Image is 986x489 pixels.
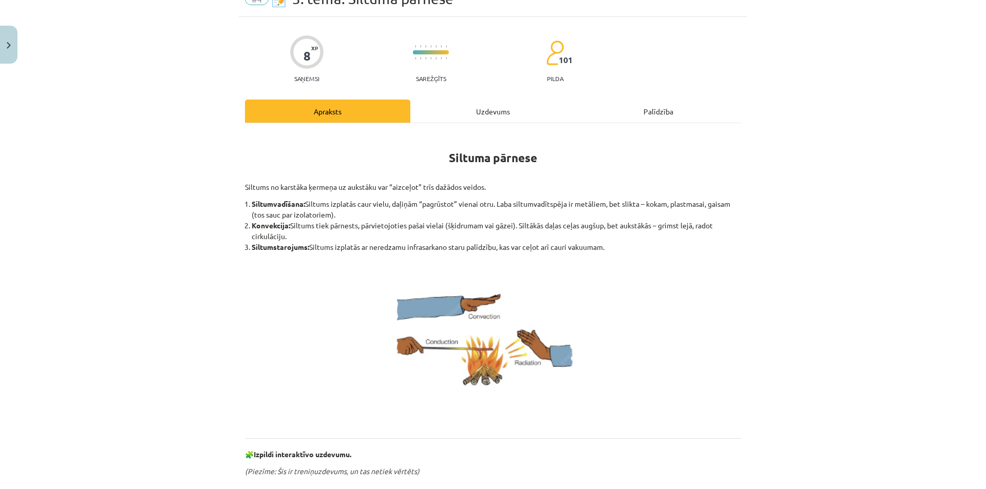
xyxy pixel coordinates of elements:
em: (Piezīme: Šis ir treniņuzdevums, un tas netiek vērtēts) [245,466,420,476]
li: Siltums izplatās ar neredzamu infrasarkano staru palīdzību, kas var ceļot arī cauri vakuumam. [252,242,741,252]
strong: Siltuma pārnese [449,150,537,165]
img: icon-short-line-57e1e144782c952c97e751825c79c345078a6d821885a25fce030b3d8c18986b.svg [435,45,437,48]
p: Sarežģīts [416,75,446,82]
img: icon-short-line-57e1e144782c952c97e751825c79c345078a6d821885a25fce030b3d8c18986b.svg [435,57,437,60]
img: icon-short-line-57e1e144782c952c97e751825c79c345078a6d821885a25fce030b3d8c18986b.svg [430,57,431,60]
img: icon-short-line-57e1e144782c952c97e751825c79c345078a6d821885a25fce030b3d8c18986b.svg [441,57,442,60]
img: students-c634bb4e5e11cddfef0936a35e636f08e4e9abd3cc4e673bd6f9a4125e45ecb1.svg [546,40,564,66]
div: Apraksts [245,100,410,123]
p: Siltums no karstāka ķermeņa uz aukstāku var “aizceļot” trīs dažādos veidos. [245,182,741,192]
img: icon-short-line-57e1e144782c952c97e751825c79c345078a6d821885a25fce030b3d8c18986b.svg [415,57,416,60]
img: icon-short-line-57e1e144782c952c97e751825c79c345078a6d821885a25fce030b3d8c18986b.svg [446,57,447,60]
strong: Izpildi interaktīvo uzdevumu. [254,449,351,459]
img: icon-short-line-57e1e144782c952c97e751825c79c345078a6d821885a25fce030b3d8c18986b.svg [441,45,442,48]
div: Palīdzība [576,100,741,123]
b: Konvekcija: [252,221,290,230]
img: icon-short-line-57e1e144782c952c97e751825c79c345078a6d821885a25fce030b3d8c18986b.svg [430,45,431,48]
img: icon-close-lesson-0947bae3869378f0d4975bcd49f059093ad1ed9edebbc8119c70593378902aed.svg [7,42,11,49]
img: icon-short-line-57e1e144782c952c97e751825c79c345078a6d821885a25fce030b3d8c18986b.svg [425,45,426,48]
p: 🧩 [245,449,741,460]
img: icon-short-line-57e1e144782c952c97e751825c79c345078a6d821885a25fce030b3d8c18986b.svg [425,57,426,60]
div: Uzdevums [410,100,576,123]
b: Siltumstarojums: [252,242,309,251]
img: icon-short-line-57e1e144782c952c97e751825c79c345078a6d821885a25fce030b3d8c18986b.svg [420,45,421,48]
p: pilda [547,75,563,82]
p: Saņemsi [290,75,324,82]
span: XP [311,45,318,51]
b: Siltumvadīšana: [252,199,305,208]
div: 8 [304,49,311,63]
img: icon-short-line-57e1e144782c952c97e751825c79c345078a6d821885a25fce030b3d8c18986b.svg [446,45,447,48]
li: Siltums izplatās caur vielu, daļiņām “pagrūstot” vienai otru. Laba siltumvadītspēja ir metāliem, ... [252,199,741,220]
span: 101 [559,55,573,65]
img: icon-short-line-57e1e144782c952c97e751825c79c345078a6d821885a25fce030b3d8c18986b.svg [420,57,421,60]
li: Siltums tiek pārnests, pārvietojoties pašai vielai (šķidrumam vai gāzei). Siltākās daļas ceļas au... [252,220,741,242]
img: icon-short-line-57e1e144782c952c97e751825c79c345078a6d821885a25fce030b3d8c18986b.svg [415,45,416,48]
